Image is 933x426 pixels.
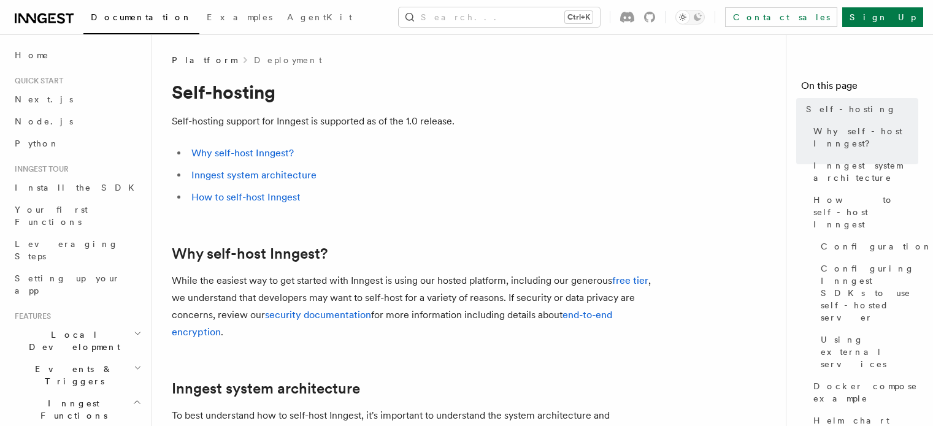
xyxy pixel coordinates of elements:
[725,7,837,27] a: Contact sales
[842,7,923,27] a: Sign Up
[191,169,317,181] a: Inngest system architecture
[280,4,359,33] a: AgentKit
[207,12,272,22] span: Examples
[10,311,51,321] span: Features
[801,78,918,98] h4: On this page
[10,329,134,353] span: Local Development
[821,240,932,253] span: Configuration
[287,12,352,22] span: AgentKit
[10,132,144,154] a: Python
[10,88,144,110] a: Next.js
[813,125,918,150] span: Why self-host Inngest?
[191,147,294,159] a: Why self-host Inngest?
[399,7,600,27] button: Search...Ctrl+K
[15,116,73,126] span: Node.js
[10,358,144,392] button: Events & Triggers
[10,76,63,86] span: Quick start
[191,191,301,203] a: How to self-host Inngest
[565,11,593,23] kbd: Ctrl+K
[91,12,192,22] span: Documentation
[15,273,120,295] span: Setting up your app
[821,262,918,324] span: Configuring Inngest SDKs to use self-hosted server
[816,329,918,375] a: Using external services
[254,54,322,66] a: Deployment
[10,44,144,66] a: Home
[15,49,49,61] span: Home
[172,380,360,397] a: Inngest system architecture
[821,333,918,370] span: Using external services
[10,164,69,174] span: Inngest tour
[816,257,918,329] a: Configuring Inngest SDKs to use self-hosted server
[199,4,280,33] a: Examples
[806,103,896,115] span: Self-hosting
[10,267,144,302] a: Setting up your app
[10,233,144,267] a: Leveraging Steps
[675,10,705,25] button: Toggle dark mode
[813,380,918,405] span: Docker compose example
[612,275,648,286] a: free tier
[172,272,662,341] p: While the easiest way to get started with Inngest is using our hosted platform, including our gen...
[10,363,134,387] span: Events & Triggers
[172,81,662,103] h1: Self-hosting
[15,139,60,148] span: Python
[172,54,237,66] span: Platform
[265,309,371,321] a: security documentation
[813,194,918,230] span: How to self-host Inngest
[172,113,662,130] p: Self-hosting support for Inngest is supported as of the 1.0 release.
[10,110,144,132] a: Node.js
[10,177,144,199] a: Install the SDK
[10,324,144,358] button: Local Development
[816,235,918,257] a: Configuration
[808,375,918,409] a: Docker compose example
[808,120,918,154] a: Why self-host Inngest?
[808,189,918,235] a: How to self-host Inngest
[10,199,144,233] a: Your first Functions
[15,183,142,192] span: Install the SDK
[172,245,328,262] a: Why self-host Inngest?
[83,4,199,34] a: Documentation
[10,397,132,422] span: Inngest Functions
[15,205,88,227] span: Your first Functions
[15,94,73,104] span: Next.js
[813,159,918,184] span: Inngest system architecture
[801,98,918,120] a: Self-hosting
[15,239,118,261] span: Leveraging Steps
[808,154,918,189] a: Inngest system architecture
